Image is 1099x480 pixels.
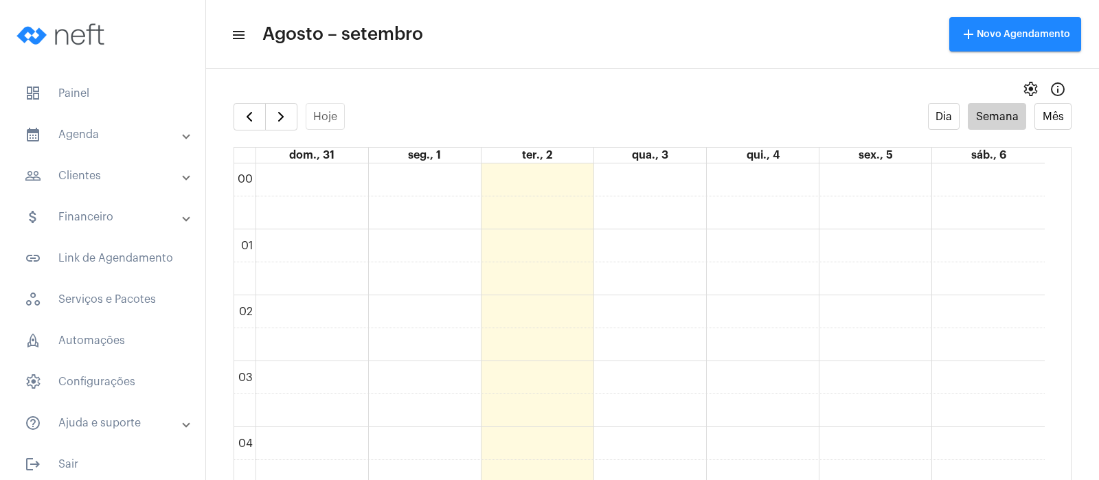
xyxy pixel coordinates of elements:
[25,126,183,143] mat-panel-title: Agenda
[262,23,423,45] span: Agosto – setembro
[25,250,41,266] mat-icon: sidenav icon
[856,148,896,163] a: 5 de setembro de 2025
[960,30,1070,39] span: Novo Agendamento
[25,374,41,390] span: sidenav icon
[25,168,41,184] mat-icon: sidenav icon
[236,437,256,450] div: 04
[14,283,192,316] span: Serviços e Pacotes
[1022,81,1039,98] span: settings
[25,456,41,472] mat-icon: sidenav icon
[25,415,183,431] mat-panel-title: Ajuda e suporte
[8,159,205,192] mat-expansion-panel-header: sidenav iconClientes
[968,103,1026,130] button: Semana
[949,17,1081,52] button: Novo Agendamento
[14,242,192,275] span: Link de Agendamento
[236,372,256,384] div: 03
[238,240,256,252] div: 01
[928,103,960,130] button: Dia
[234,103,266,130] button: Semana Anterior
[236,306,256,318] div: 02
[306,103,345,130] button: Hoje
[235,173,256,185] div: 00
[25,415,41,431] mat-icon: sidenav icon
[405,148,444,163] a: 1 de setembro de 2025
[744,148,782,163] a: 4 de setembro de 2025
[1034,103,1072,130] button: Mês
[960,26,977,43] mat-icon: add
[1050,81,1066,98] mat-icon: Info
[25,168,183,184] mat-panel-title: Clientes
[1017,76,1044,103] button: settings
[25,209,41,225] mat-icon: sidenav icon
[25,209,183,225] mat-panel-title: Financeiro
[519,148,555,163] a: 2 de setembro de 2025
[8,118,205,151] mat-expansion-panel-header: sidenav iconAgenda
[25,126,41,143] mat-icon: sidenav icon
[25,85,41,102] span: sidenav icon
[25,291,41,308] span: sidenav icon
[968,148,1009,163] a: 6 de setembro de 2025
[286,148,337,163] a: 31 de agosto de 2025
[231,27,245,43] mat-icon: sidenav icon
[14,77,192,110] span: Painel
[8,201,205,233] mat-expansion-panel-header: sidenav iconFinanceiro
[1044,76,1072,103] button: Info
[14,365,192,398] span: Configurações
[25,332,41,349] span: sidenav icon
[629,148,671,163] a: 3 de setembro de 2025
[11,7,114,62] img: logo-neft-novo-2.png
[8,407,205,439] mat-expansion-panel-header: sidenav iconAjuda e suporte
[14,324,192,357] span: Automações
[265,103,297,130] button: Próximo Semana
